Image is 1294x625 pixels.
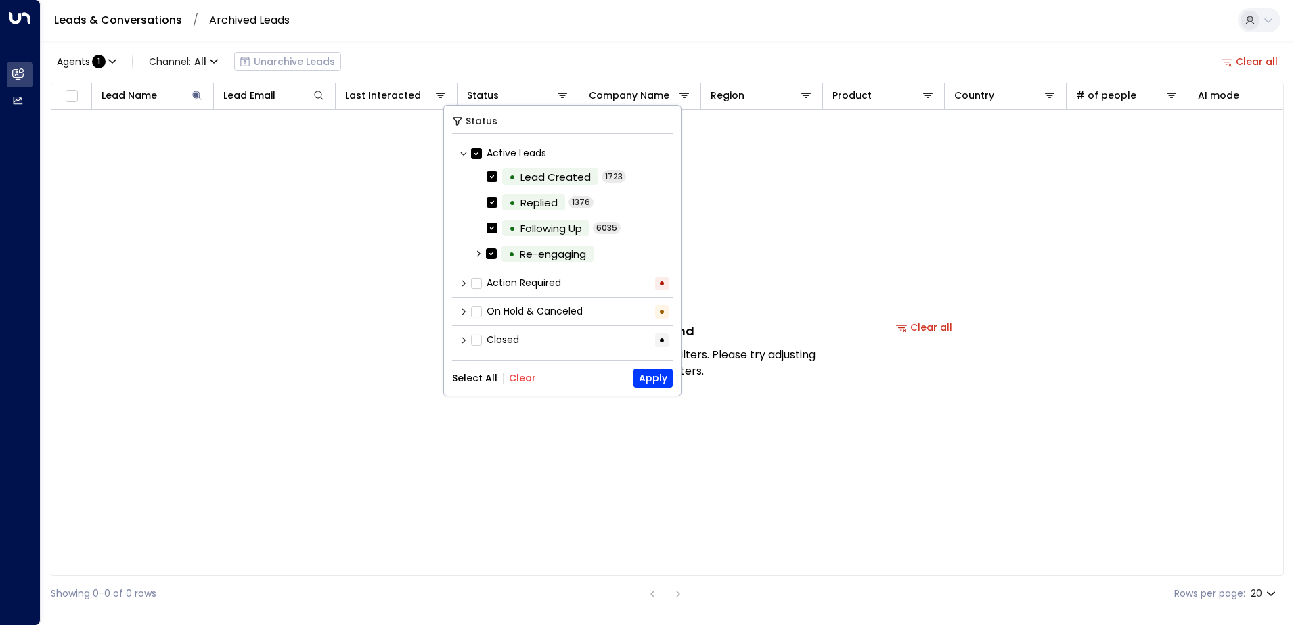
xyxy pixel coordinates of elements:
[711,87,813,103] div: Region
[51,586,156,601] div: Showing 0-0 of 0 rows
[520,169,591,185] div: Lead Created
[1076,87,1178,103] div: # of people
[471,146,546,160] label: Active Leads
[345,87,447,103] div: Last Interacted
[509,373,536,384] button: Clear
[954,87,994,103] div: Country
[57,55,106,68] div: :
[467,87,569,103] div: Status
[467,87,499,103] div: Status
[471,333,519,347] label: Closed
[102,87,204,103] div: Lead Name
[655,305,669,319] div: •
[593,222,621,234] span: 6035
[589,87,691,103] div: Company Name
[832,87,935,103] div: Product
[1174,586,1245,601] label: Rows per page:
[345,87,421,103] div: Last Interacted
[602,170,626,183] span: 1723
[1216,52,1284,71] button: Clear all
[832,87,872,103] div: Product
[1198,87,1239,103] div: AI mode
[223,87,326,103] div: Lead Email
[466,114,497,129] span: Status
[51,52,121,71] button: Agents:1
[143,52,223,71] button: Channel:All
[452,373,497,384] button: Select All
[223,87,275,103] div: Lead Email
[509,191,516,214] div: •
[143,52,223,71] span: Channel:
[92,55,106,68] span: 1
[891,318,958,337] button: Clear all
[471,276,561,290] label: Action Required
[209,12,290,28] a: Archived Leads
[508,242,515,266] div: •
[102,87,157,103] div: Lead Name
[509,216,516,240] div: •
[655,277,669,290] div: •
[520,221,582,236] div: Following Up
[655,333,669,347] div: •
[63,88,80,105] span: Toggle select all
[509,165,516,189] div: •
[193,14,198,26] li: /
[520,246,586,262] div: Re-engaging
[568,196,594,208] span: 1376
[1251,584,1278,603] div: 20
[54,12,182,28] a: Leads & Conversations
[520,195,558,210] div: Replied
[633,369,673,388] button: Apply
[954,87,1056,103] div: Country
[711,87,744,103] div: Region
[471,304,583,319] label: On Hold & Canceled
[57,57,90,66] span: Agents
[1076,87,1136,103] div: # of people
[194,56,206,67] span: All
[589,87,669,103] div: Company Name
[644,585,687,602] nav: pagination navigation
